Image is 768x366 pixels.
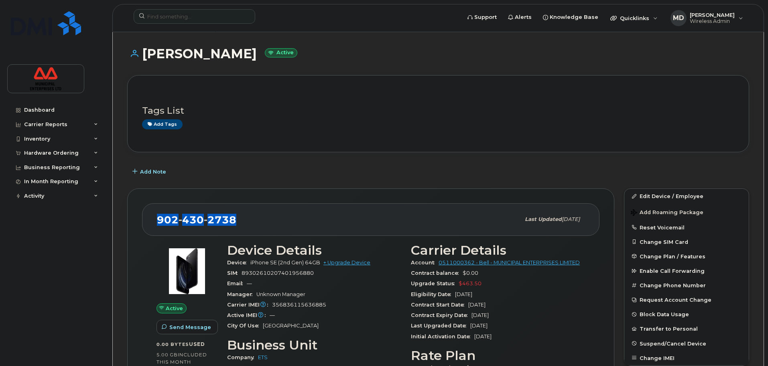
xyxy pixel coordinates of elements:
[624,235,749,249] button: Change SIM Card
[411,333,474,339] span: Initial Activation Date
[411,291,455,297] span: Eligibility Date
[227,280,247,286] span: Email
[640,268,705,274] span: Enable Call Forwarding
[470,323,488,329] span: [DATE]
[258,354,268,360] a: ETS
[227,302,272,308] span: Carrier IMEI
[640,253,705,259] span: Change Plan / Features
[265,48,297,57] small: Active
[242,270,314,276] span: 89302610207401956880
[227,291,256,297] span: Manager
[525,216,562,222] span: Last updated
[156,320,218,334] button: Send Message
[411,280,459,286] span: Upgrade Status
[272,302,326,308] span: 356836115636885
[179,214,204,226] span: 430
[247,280,252,286] span: —
[142,106,734,116] h3: Tags List
[411,302,468,308] span: Contract Start Date
[142,119,183,129] a: Add tags
[624,278,749,292] button: Change Phone Number
[227,260,250,266] span: Device
[163,247,211,295] img: image20231002-3703462-1mz9tax.jpeg
[204,214,236,226] span: 2738
[227,312,270,318] span: Active IMEI
[411,260,439,266] span: Account
[250,260,320,266] span: iPhone SE (2nd Gen) 64GB
[411,243,585,258] h3: Carrier Details
[624,189,749,203] a: Edit Device / Employee
[471,312,489,318] span: [DATE]
[127,164,173,179] button: Add Note
[624,204,749,220] button: Add Roaming Package
[631,209,703,217] span: Add Roaming Package
[411,348,585,363] h3: Rate Plan
[624,249,749,264] button: Change Plan / Features
[323,260,370,266] a: + Upgrade Device
[624,264,749,278] button: Enable Call Forwarding
[227,323,263,329] span: City Of Use
[140,168,166,176] span: Add Note
[263,323,319,329] span: [GEOGRAPHIC_DATA]
[227,338,401,352] h3: Business Unit
[439,260,580,266] a: 0511000362 - Bell - MUNICIPAL ENTERPRISES LIMITED
[640,340,706,346] span: Suspend/Cancel Device
[227,243,401,258] h3: Device Details
[157,214,236,226] span: 902
[624,220,749,235] button: Reset Voicemail
[189,341,205,347] span: used
[256,291,305,297] span: Unknown Manager
[156,352,207,365] span: included this month
[624,292,749,307] button: Request Account Change
[624,307,749,321] button: Block Data Usage
[411,312,471,318] span: Contract Expiry Date
[463,270,478,276] span: $0.00
[624,321,749,336] button: Transfer to Personal
[169,323,211,331] span: Send Message
[624,336,749,351] button: Suspend/Cancel Device
[411,323,470,329] span: Last Upgraded Date
[156,352,178,358] span: 5.00 GB
[227,354,258,360] span: Company
[411,270,463,276] span: Contract balance
[562,216,580,222] span: [DATE]
[156,341,189,347] span: 0.00 Bytes
[459,280,482,286] span: $463.50
[270,312,275,318] span: —
[127,47,749,61] h1: [PERSON_NAME]
[227,270,242,276] span: SIM
[455,291,472,297] span: [DATE]
[624,351,749,365] button: Change IMEI
[166,305,183,312] span: Active
[468,302,486,308] span: [DATE]
[474,333,492,339] span: [DATE]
